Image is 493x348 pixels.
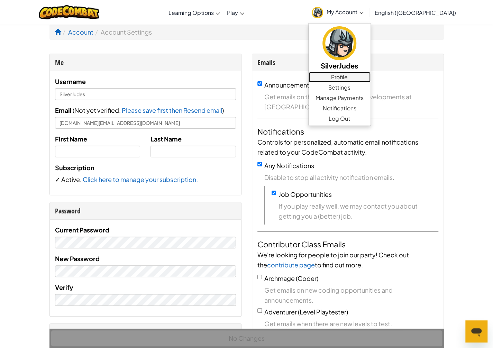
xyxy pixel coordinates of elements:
[264,274,295,282] span: Archmage
[264,319,438,329] span: Get emails when there are new levels to test.
[227,9,238,16] span: Play
[165,3,223,22] a: Learning Options
[312,7,323,18] img: avatar
[264,81,312,89] label: Announcements
[264,285,438,305] span: Get emails on new coding opportunities and announcements.
[264,92,438,112] span: Get emails on the latest news and developments at [GEOGRAPHIC_DATA].
[55,327,236,337] div: Related Accounts
[55,206,236,216] div: Password
[80,175,83,183] span: .
[316,60,364,71] h5: SilverJudes
[74,106,122,114] span: Not yet verified.
[150,134,182,144] label: Last Name
[298,308,348,316] span: (Level Playtester)
[309,103,371,113] a: Notifications
[309,25,371,72] a: SilverJudes
[264,162,314,170] label: Any Notifications
[83,175,198,183] a: Click here to manage your subscription.
[55,163,94,173] label: Subscription
[264,172,438,182] span: Disable to stop all activity notification emails.
[55,76,86,86] label: Username
[279,190,332,198] label: Job Opportunities
[55,57,236,67] div: Me
[55,106,72,114] span: Email
[309,82,371,93] a: Settings
[309,72,371,82] a: Profile
[61,175,80,183] span: Active
[222,106,224,114] span: )
[371,3,459,22] a: English ([GEOGRAPHIC_DATA])
[168,9,214,16] span: Learning Options
[68,28,93,36] a: Account
[55,254,100,264] label: New Password
[279,201,438,221] span: If you play really well, we may contact you about getting you a (better) job.
[257,138,418,156] span: Controls for personalized, automatic email notifications related to your CodeCombat activity.
[309,93,371,103] a: Manage Payments
[257,126,438,137] h4: Notifications
[375,9,456,16] span: English ([GEOGRAPHIC_DATA])
[55,225,109,235] label: Current Password
[93,27,152,37] li: Account Settings
[55,282,73,292] label: Verify
[296,274,318,282] span: (Coder)
[223,3,248,22] a: Play
[327,8,364,16] span: My Account
[257,239,438,250] h4: Contributor Class Emails
[264,308,297,316] span: Adventurer
[39,5,99,19] img: CodeCombat logo
[122,106,222,114] span: Please save first then Resend email
[55,175,61,183] span: ✓
[267,261,315,269] a: contribute page
[322,26,356,60] img: avatar
[323,104,356,112] span: Notifications
[55,134,87,144] label: First Name
[308,1,367,23] a: My Account
[257,57,438,67] div: Emails
[315,261,363,269] span: to find out more.
[465,320,487,342] iframe: Button to launch messaging window
[257,251,409,269] span: We're looking for people to join our party! Check out the
[309,113,371,124] a: Log Out
[72,106,74,114] span: (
